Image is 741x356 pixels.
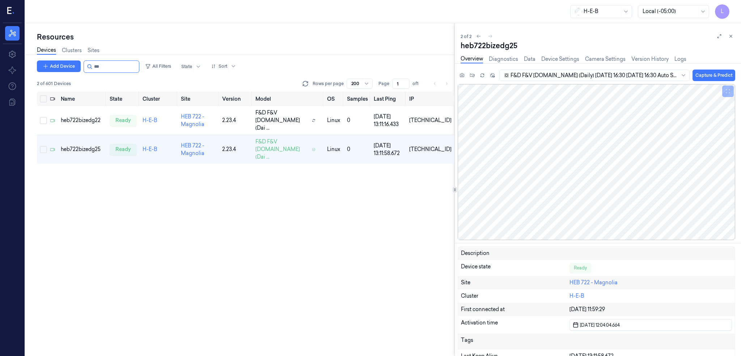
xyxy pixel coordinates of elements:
[461,336,569,347] div: Tags
[107,92,140,106] th: State
[461,55,483,63] a: Overview
[715,4,729,19] button: L
[40,117,47,124] button: Select row
[178,92,219,106] th: Site
[569,279,618,286] a: HEB 722 - Magnolia
[181,142,204,156] a: HEB 722 - Magnolia
[374,142,403,157] div: [DATE] 13:11:58.672
[327,117,341,124] p: linux
[37,80,71,87] span: 2 of 601 Devices
[461,33,471,39] span: 2 of 2
[110,144,137,155] div: ready
[142,60,174,72] button: All Filters
[347,146,368,153] div: 0
[406,92,454,106] th: IP
[489,55,518,63] a: Diagnostics
[324,92,344,106] th: OS
[579,322,620,328] span: [DATE] 12:04:04.664
[371,92,406,106] th: Last Ping
[430,79,452,89] nav: pagination
[569,306,732,313] div: [DATE] 11:59:29
[219,92,253,106] th: Version
[461,263,569,273] div: Device state
[461,319,569,331] div: Activation time
[40,146,47,153] button: Select row
[631,55,669,63] a: Version History
[461,250,569,257] div: Description
[569,319,732,331] button: [DATE] 12:04:04.664
[143,117,157,123] a: H-E-B
[569,263,591,273] div: Ready
[181,113,204,127] a: HEB 722 - Magnolia
[37,46,56,55] a: Devices
[61,117,104,124] div: heb722bizedg22
[409,117,452,124] div: [TECHNICAL_ID]
[524,55,535,63] a: Data
[409,146,452,153] div: [TECHNICAL_ID]
[253,92,324,106] th: Model
[313,80,344,87] p: Rows per page
[585,55,626,63] a: Camera Settings
[327,146,341,153] p: linux
[344,92,371,106] th: Samples
[37,32,454,42] div: Resources
[37,60,81,72] button: Add Device
[461,279,569,286] div: Site
[140,92,178,106] th: Cluster
[378,80,389,87] span: Page
[40,95,47,102] button: Select all
[222,117,250,124] div: 2.23.4
[674,55,686,63] a: Logs
[541,55,579,63] a: Device Settings
[461,41,735,51] div: heb722bizedg25
[412,80,424,87] span: of 1
[62,47,82,54] a: Clusters
[143,146,157,152] a: H-E-B
[347,117,368,124] div: 0
[374,113,403,128] div: [DATE] 13:11:16.433
[61,146,104,153] div: heb722bizedg25
[110,115,137,126] div: ready
[569,293,584,299] a: H-E-B
[255,138,309,161] span: F&D F&V [DOMAIN_NAME] (Dai ...
[222,146,250,153] div: 2.23.4
[58,92,107,106] th: Name
[88,47,99,54] a: Sites
[693,70,735,81] button: Capture & Predict
[255,109,309,132] span: F&D F&V [DOMAIN_NAME] (Dai ...
[461,306,569,313] div: First connected at
[461,292,569,300] div: Cluster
